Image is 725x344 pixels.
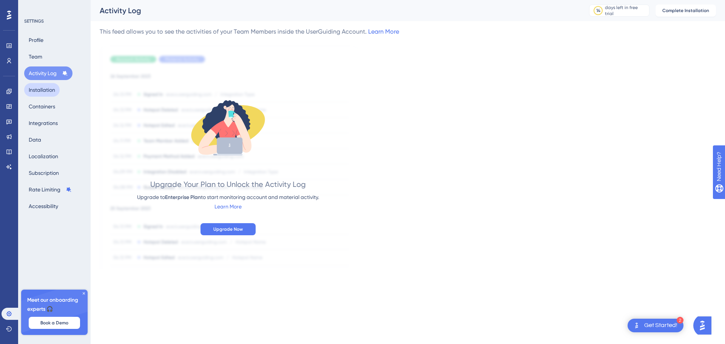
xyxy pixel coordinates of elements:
[632,321,641,330] img: launcher-image-alternative-text
[24,66,72,80] button: Activity Log
[644,321,677,330] div: Get Started!
[628,319,683,332] div: Open Get Started! checklist, remaining modules: 2
[24,183,76,196] button: Rate Limiting
[29,317,80,329] button: Book a Demo
[27,296,82,314] span: Meet our onboarding experts 🎧
[24,50,47,63] button: Team
[214,204,242,210] a: Learn More
[100,5,570,16] div: Activity Log
[24,133,46,147] button: Data
[213,226,243,232] span: Upgrade Now
[662,8,709,14] span: Complete Installation
[24,100,60,113] button: Containers
[677,317,683,324] div: 2
[18,2,47,11] span: Need Help?
[40,320,68,326] span: Book a Demo
[137,193,319,202] div: Upgrade to to start monitoring account and material activity.
[24,18,85,24] div: SETTINGS
[165,194,201,201] span: Enterprise Plan
[24,33,48,47] button: Profile
[24,83,60,97] button: Installation
[24,150,63,163] button: Localization
[150,179,306,190] div: Upgrade Your Plan to Unlock the Activity Log
[368,28,399,35] a: Learn More
[693,314,716,337] iframe: UserGuiding AI Assistant Launcher
[656,5,716,17] button: Complete Installation
[100,27,399,36] div: This feed allows you to see the activities of your Team Members inside the UserGuiding Account.
[24,166,63,180] button: Subscription
[596,8,600,14] div: 14
[24,199,63,213] button: Accessibility
[201,223,256,235] button: Upgrade Now
[24,116,62,130] button: Integrations
[605,5,647,17] div: days left in free trial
